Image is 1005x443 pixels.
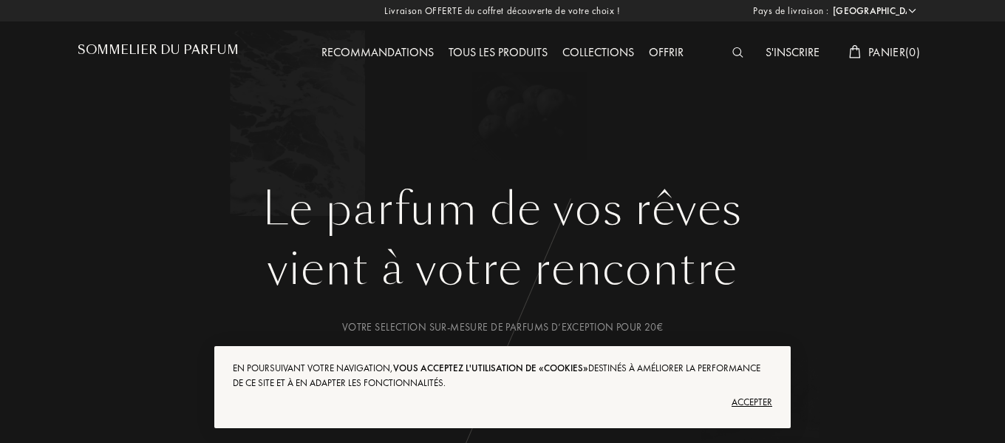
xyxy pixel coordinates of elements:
[758,44,827,63] div: S'inscrire
[314,44,441,60] a: Recommandations
[89,319,916,335] div: Votre selection sur-mesure de parfums d’exception pour 20€
[753,4,829,18] span: Pays de livraison :
[641,44,691,60] a: Offrir
[555,44,641,60] a: Collections
[233,361,772,390] div: En poursuivant votre navigation, destinés à améliorer la performance de ce site et à en adapter l...
[233,390,772,414] div: Accepter
[555,44,641,63] div: Collections
[78,43,239,57] h1: Sommelier du Parfum
[849,45,861,58] img: cart_white.svg
[641,44,691,63] div: Offrir
[868,44,920,60] span: Panier ( 0 )
[758,44,827,60] a: S'inscrire
[441,44,555,60] a: Tous les produits
[314,44,441,63] div: Recommandations
[78,43,239,63] a: Sommelier du Parfum
[89,183,916,236] h1: Le parfum de vos rêves
[732,47,743,58] img: search_icn_white.svg
[441,44,555,63] div: Tous les produits
[89,236,916,302] div: vient à votre rencontre
[393,362,588,374] span: vous acceptez l'utilisation de «cookies»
